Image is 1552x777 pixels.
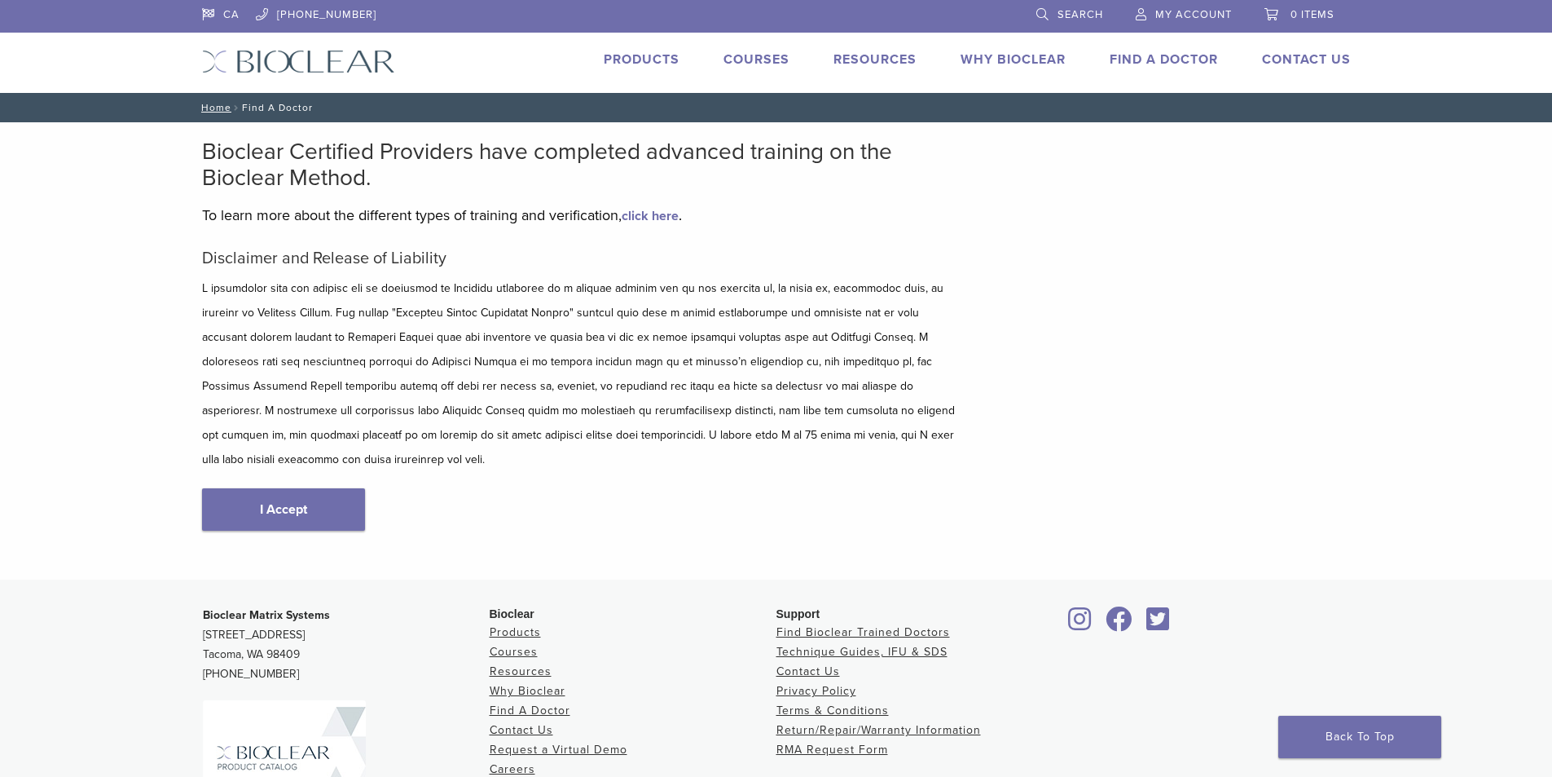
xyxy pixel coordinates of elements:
a: Bioclear [1063,616,1097,633]
a: Careers [490,762,535,776]
nav: Find A Doctor [190,93,1363,122]
a: Courses [723,51,789,68]
a: click here [622,208,679,224]
a: Resources [490,664,552,678]
a: Products [604,51,679,68]
strong: Bioclear Matrix Systems [203,608,330,622]
p: To learn more about the different types of training and verification, . [202,203,960,227]
a: Bioclear [1101,616,1138,633]
a: Contact Us [490,723,553,737]
a: Technique Guides, IFU & SDS [776,645,947,659]
span: My Account [1155,8,1232,21]
a: Home [196,102,231,113]
a: Why Bioclear [961,51,1066,68]
a: Find Bioclear Trained Doctors [776,625,950,639]
a: Contact Us [1262,51,1351,68]
span: Bioclear [490,607,534,620]
a: Find A Doctor [1110,51,1218,68]
a: Bioclear [1141,616,1176,633]
h2: Bioclear Certified Providers have completed advanced training on the Bioclear Method. [202,139,960,191]
a: Return/Repair/Warranty Information [776,723,981,737]
span: 0 items [1290,8,1334,21]
p: L ipsumdolor sita con adipisc eli se doeiusmod te Incididu utlaboree do m aliquae adminim ven qu ... [202,276,960,472]
a: Terms & Conditions [776,704,889,717]
a: Back To Top [1278,716,1441,758]
a: Find A Doctor [490,704,570,717]
a: Why Bioclear [490,684,565,698]
span: Search [1057,8,1103,21]
a: I Accept [202,488,365,531]
span: / [231,104,242,112]
a: Privacy Policy [776,684,856,698]
p: [STREET_ADDRESS] Tacoma, WA 98409 [PHONE_NUMBER] [203,606,490,684]
span: Support [776,607,820,620]
a: Products [490,625,541,639]
a: Resources [833,51,917,68]
a: Contact Us [776,664,840,678]
a: Request a Virtual Demo [490,743,627,757]
img: Bioclear [202,50,395,73]
a: RMA Request Form [776,743,888,757]
a: Courses [490,645,538,659]
h5: Disclaimer and Release of Liability [202,249,960,268]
